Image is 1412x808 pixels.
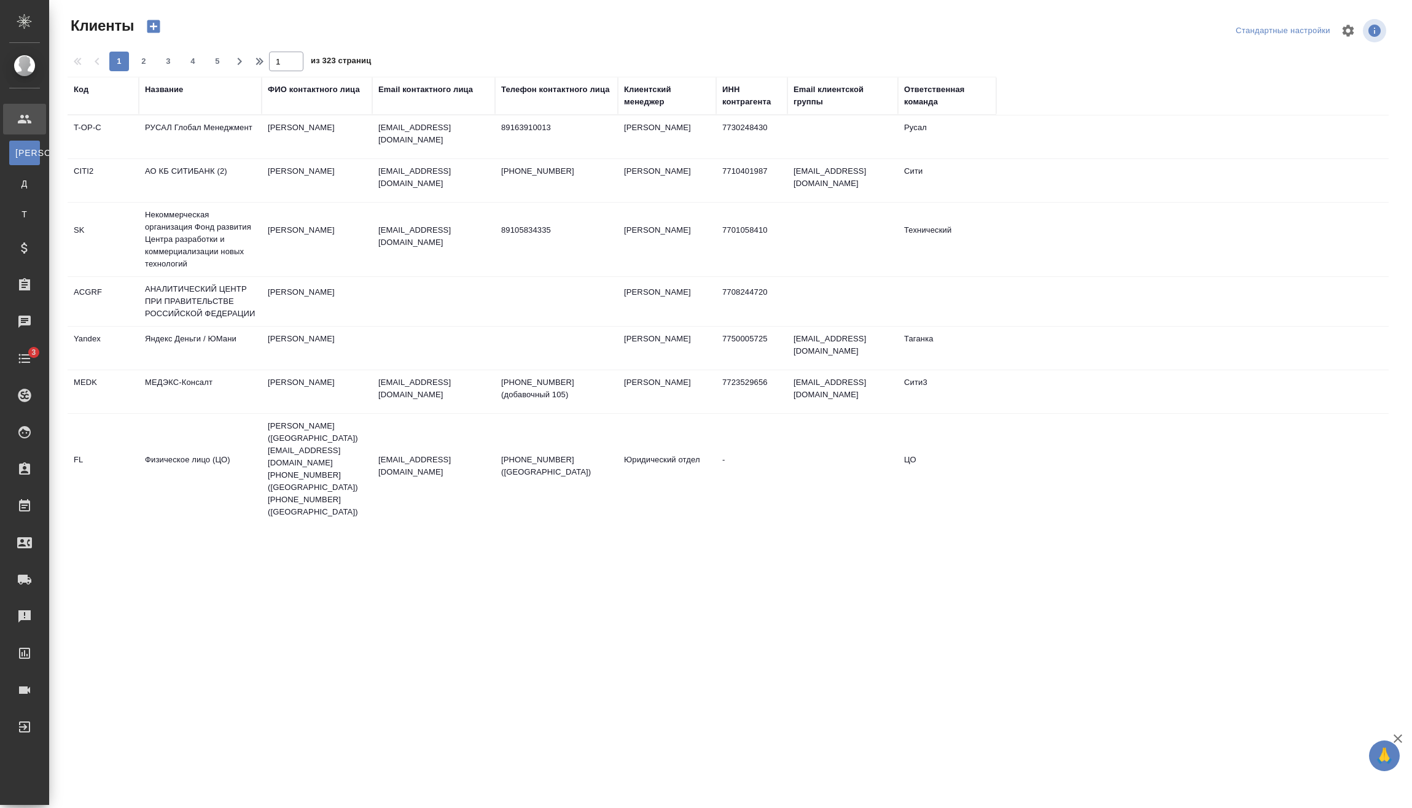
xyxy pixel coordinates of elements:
td: Сити [898,159,996,202]
span: Т [15,208,34,220]
td: Сити3 [898,370,996,413]
td: Некоммерческая организация Фонд развития Центра разработки и коммерциализации новых технологий [139,203,262,276]
div: ИНН контрагента [722,84,781,108]
td: 7710401987 [716,159,787,202]
p: [EMAIL_ADDRESS][DOMAIN_NAME] [378,122,489,146]
span: 🙏 [1374,743,1395,769]
td: Русал [898,115,996,158]
td: Физическое лицо (ЦО) [139,448,262,491]
td: CITI2 [68,159,139,202]
td: 7723529656 [716,370,787,413]
td: 7730248430 [716,115,787,158]
td: [PERSON_NAME] [618,327,716,370]
td: Таганка [898,327,996,370]
span: 3 [158,55,178,68]
td: FL [68,448,139,491]
td: [PERSON_NAME] [618,218,716,261]
td: Яндекс Деньги / ЮМани [139,327,262,370]
button: 🙏 [1369,740,1400,771]
p: [EMAIL_ADDRESS][DOMAIN_NAME] [378,165,489,190]
span: Посмотреть информацию [1363,19,1389,42]
div: Телефон контактного лица [501,84,610,96]
p: 89105834335 [501,224,612,236]
p: [PHONE_NUMBER] ([GEOGRAPHIC_DATA]) [501,454,612,478]
td: [EMAIL_ADDRESS][DOMAIN_NAME] [787,370,898,413]
p: [EMAIL_ADDRESS][DOMAIN_NAME] [378,224,489,249]
td: [PERSON_NAME] ([GEOGRAPHIC_DATA]) [EMAIL_ADDRESS][DOMAIN_NAME] [PHONE_NUMBER] ([GEOGRAPHIC_DATA])... [262,414,372,524]
a: Д [9,171,40,196]
button: 5 [208,52,227,71]
p: [PHONE_NUMBER] (добавочный 105) [501,376,612,401]
p: 89163910013 [501,122,612,134]
a: 3 [3,343,46,374]
td: [PERSON_NAME] [618,115,716,158]
span: Д [15,177,34,190]
td: [PERSON_NAME] [618,159,716,202]
div: Email клиентской группы [794,84,892,108]
td: - [716,448,787,491]
td: [PERSON_NAME] [262,370,372,413]
td: Yandex [68,327,139,370]
td: SK [68,218,139,261]
span: из 323 страниц [311,53,371,71]
p: [EMAIL_ADDRESS][DOMAIN_NAME] [378,454,489,478]
td: АО КБ СИТИБАНК (2) [139,159,262,202]
div: Ответственная команда [904,84,990,108]
div: Клиентский менеджер [624,84,710,108]
div: Название [145,84,183,96]
td: 7701058410 [716,218,787,261]
td: [PERSON_NAME] [618,370,716,413]
td: РУСАЛ Глобал Менеджмент [139,115,262,158]
td: ЦО [898,448,996,491]
span: Клиенты [68,16,134,36]
div: Код [74,84,88,96]
td: [EMAIL_ADDRESS][DOMAIN_NAME] [787,327,898,370]
span: [PERSON_NAME] [15,147,34,159]
p: [EMAIL_ADDRESS][DOMAIN_NAME] [378,376,489,401]
div: split button [1233,21,1333,41]
a: Т [9,202,40,227]
td: АНАЛИТИЧЕСКИЙ ЦЕНТР ПРИ ПРАВИТЕЛЬСТВЕ РОССИЙСКОЙ ФЕДЕРАЦИИ [139,277,262,326]
td: Технический [898,218,996,261]
span: 2 [134,55,154,68]
button: 3 [158,52,178,71]
td: MEDK [68,370,139,413]
button: 4 [183,52,203,71]
button: 2 [134,52,154,71]
td: [EMAIL_ADDRESS][DOMAIN_NAME] [787,159,898,202]
td: [PERSON_NAME] [262,115,372,158]
td: Юридический отдел [618,448,716,491]
span: 5 [208,55,227,68]
a: [PERSON_NAME] [9,141,40,165]
td: [PERSON_NAME] [262,280,372,323]
td: T-OP-C [68,115,139,158]
td: ACGRF [68,280,139,323]
td: МЕДЭКС-Консалт [139,370,262,413]
td: [PERSON_NAME] [262,218,372,261]
td: [PERSON_NAME] [262,159,372,202]
div: ФИО контактного лица [268,84,360,96]
span: 4 [183,55,203,68]
p: [PHONE_NUMBER] [501,165,612,177]
td: [PERSON_NAME] [262,327,372,370]
div: Email контактного лица [378,84,473,96]
button: Создать [139,16,168,37]
td: [PERSON_NAME] [618,280,716,323]
td: 7750005725 [716,327,787,370]
span: Настроить таблицу [1333,16,1363,45]
span: 3 [24,346,43,359]
td: 7708244720 [716,280,787,323]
